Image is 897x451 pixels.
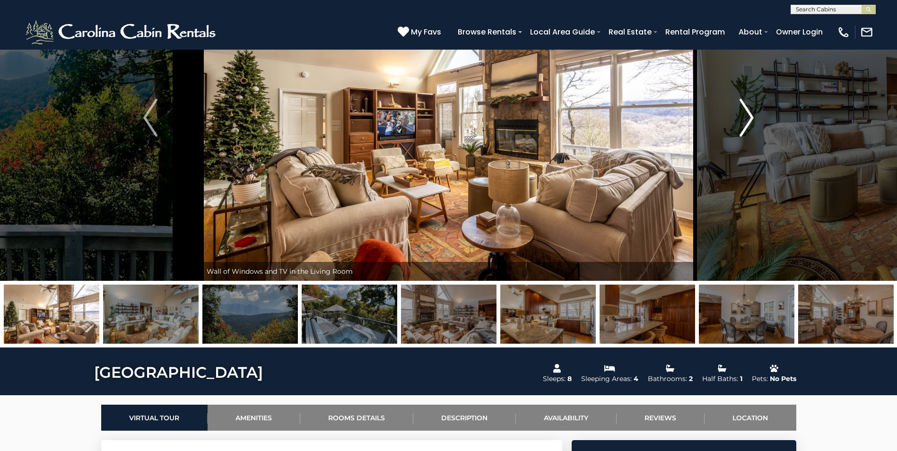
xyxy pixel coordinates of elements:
a: About [734,24,767,40]
img: 163458747 [699,285,794,344]
img: 163458751 [500,285,596,344]
a: Reviews [617,405,705,431]
img: mail-regular-white.png [860,26,873,39]
img: 165311331 [202,285,298,344]
a: My Favs [398,26,444,38]
img: White-1-2.png [24,18,220,46]
img: 165311333 [302,285,397,344]
a: Local Area Guide [525,24,600,40]
a: Real Estate [604,24,656,40]
a: Virtual Tour [101,405,208,431]
a: Rental Program [661,24,730,40]
a: Browse Rentals [453,24,521,40]
a: Location [705,405,796,431]
img: arrow [740,99,754,137]
span: My Favs [411,26,441,38]
a: Amenities [208,405,300,431]
img: 163458749 [4,285,99,344]
img: 163458748 [798,285,894,344]
img: phone-regular-white.png [837,26,850,39]
img: arrow [143,99,157,137]
a: Owner Login [771,24,827,40]
a: Rooms Details [300,405,413,431]
div: Wall of Windows and TV in the Living Room [202,262,695,281]
a: Description [413,405,516,431]
img: 163458746 [103,285,199,344]
img: 163458745 [401,285,496,344]
a: Availability [516,405,617,431]
img: 163458750 [600,285,695,344]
